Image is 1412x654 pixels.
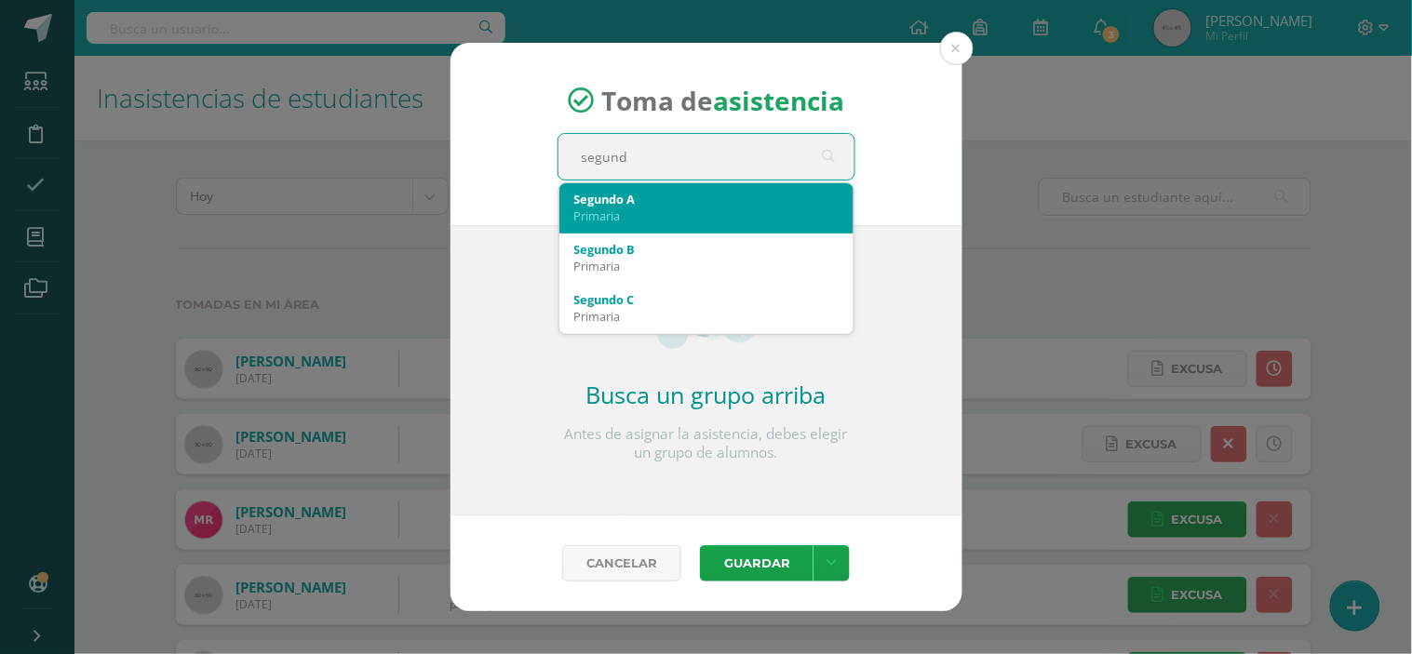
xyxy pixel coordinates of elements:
[558,134,854,180] input: Busca un grado o sección aquí...
[601,83,844,118] span: Toma de
[574,207,839,224] div: Primaria
[558,379,855,410] h2: Busca un grupo arriba
[574,291,839,308] div: Segundo C
[574,241,839,258] div: Segundo B
[558,425,855,462] p: Antes de asignar la asistencia, debes elegir un grupo de alumnos.
[562,545,681,581] a: Cancelar
[940,32,974,65] button: Close (Esc)
[713,83,844,118] strong: asistencia
[574,258,839,274] div: Primaria
[574,308,839,325] div: Primaria
[700,545,814,581] button: Guardar
[574,191,839,207] div: Segundo A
